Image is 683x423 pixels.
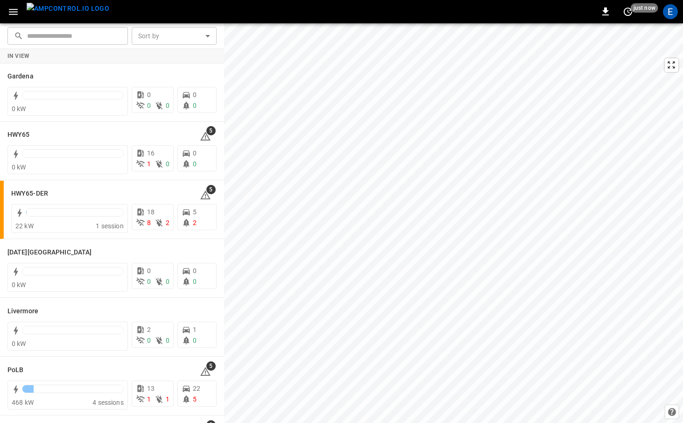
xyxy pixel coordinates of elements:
[27,3,109,14] img: ampcontrol.io logo
[193,267,197,275] span: 0
[193,219,197,226] span: 2
[193,337,197,344] span: 0
[193,208,197,216] span: 5
[193,385,200,392] span: 22
[193,160,197,168] span: 0
[663,4,678,19] div: profile-icon
[147,337,151,344] span: 0
[12,399,34,406] span: 468 kW
[147,267,151,275] span: 0
[147,149,155,157] span: 16
[193,326,197,333] span: 1
[166,337,169,344] span: 0
[7,130,30,140] h6: HWY65
[166,278,169,285] span: 0
[7,306,38,317] h6: Livermore
[7,71,34,82] h6: Gardena
[147,91,151,99] span: 0
[193,395,197,403] span: 5
[147,395,151,403] span: 1
[193,102,197,109] span: 0
[92,399,124,406] span: 4 sessions
[206,361,216,371] span: 5
[7,365,23,375] h6: PoLB
[147,278,151,285] span: 0
[12,340,26,347] span: 0 kW
[147,102,151,109] span: 0
[12,105,26,113] span: 0 kW
[147,219,151,226] span: 8
[147,326,151,333] span: 2
[631,3,658,13] span: just now
[206,185,216,194] span: 5
[12,281,26,289] span: 0 kW
[206,126,216,135] span: 5
[15,222,34,230] span: 22 kW
[166,102,169,109] span: 0
[193,149,197,157] span: 0
[12,163,26,171] span: 0 kW
[147,385,155,392] span: 13
[166,160,169,168] span: 0
[7,247,92,258] h6: Karma Center
[166,395,169,403] span: 1
[193,91,197,99] span: 0
[224,23,683,423] canvas: Map
[147,208,155,216] span: 18
[147,160,151,168] span: 1
[193,278,197,285] span: 0
[7,53,30,59] strong: In View
[620,4,635,19] button: set refresh interval
[96,222,123,230] span: 1 session
[11,189,48,199] h6: HWY65-DER
[166,219,169,226] span: 2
